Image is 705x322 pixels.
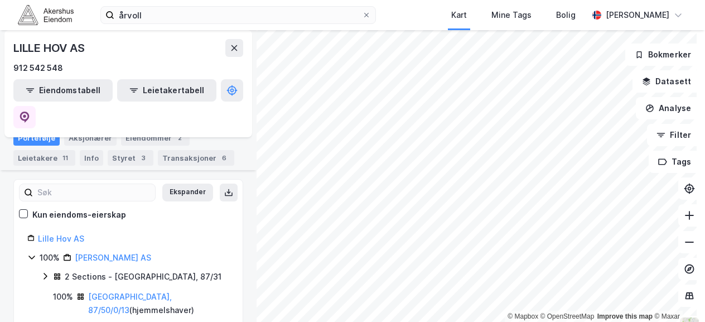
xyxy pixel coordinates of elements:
button: Bokmerker [625,44,701,66]
button: Eiendomstabell [13,79,113,102]
div: Leietakere [13,150,75,166]
button: Leietakertabell [117,79,216,102]
div: Kun eiendoms-eierskap [32,208,126,222]
div: ( hjemmelshaver ) [88,290,229,317]
a: [PERSON_NAME] AS [75,253,151,262]
a: Improve this map [597,313,653,320]
div: 2 [174,132,185,143]
button: Datasett [632,70,701,93]
img: akershus-eiendom-logo.9091f326c980b4bce74ccdd9f866810c.svg [18,5,74,25]
div: Mine Tags [491,8,532,22]
div: 6 [219,152,230,164]
button: Analyse [636,97,701,119]
div: LILLE HOV AS [13,39,87,57]
div: Kart [451,8,467,22]
iframe: Chat Widget [649,268,705,322]
div: 100% [40,251,60,265]
a: Mapbox [508,313,538,320]
div: Info [80,150,103,166]
a: [GEOGRAPHIC_DATA], 87/50/0/13 [88,292,172,315]
div: 2 Sections - [GEOGRAPHIC_DATA], 87/31 [65,270,221,283]
div: 912 542 548 [13,61,63,75]
div: Portefølje [13,130,60,146]
a: OpenStreetMap [540,313,595,320]
div: [PERSON_NAME] [606,8,669,22]
div: Kontrollprogram for chat [649,268,705,322]
button: Ekspander [162,184,213,201]
button: Filter [647,124,701,146]
input: Søk [33,184,155,201]
div: 100% [53,290,73,304]
div: 11 [60,152,71,164]
div: Bolig [556,8,576,22]
div: Eiendommer [121,130,190,146]
input: Søk på adresse, matrikkel, gårdeiere, leietakere eller personer [114,7,362,23]
div: Styret [108,150,153,166]
button: Tags [649,151,701,173]
a: Lille Hov AS [38,234,84,243]
div: 3 [138,152,149,164]
div: Aksjonærer [64,130,117,146]
div: Transaksjoner [158,150,234,166]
